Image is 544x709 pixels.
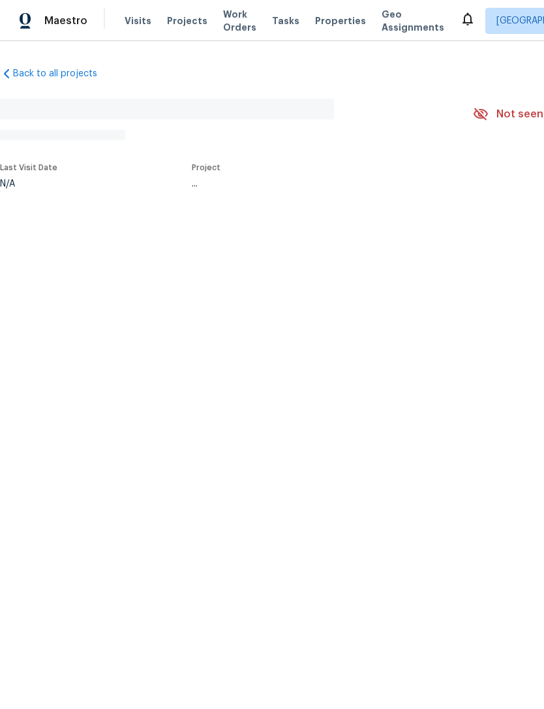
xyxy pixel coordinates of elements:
[272,16,299,25] span: Tasks
[44,14,87,27] span: Maestro
[192,179,442,189] div: ...
[167,14,207,27] span: Projects
[192,164,220,172] span: Project
[315,14,366,27] span: Properties
[125,14,151,27] span: Visits
[382,8,444,34] span: Geo Assignments
[223,8,256,34] span: Work Orders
